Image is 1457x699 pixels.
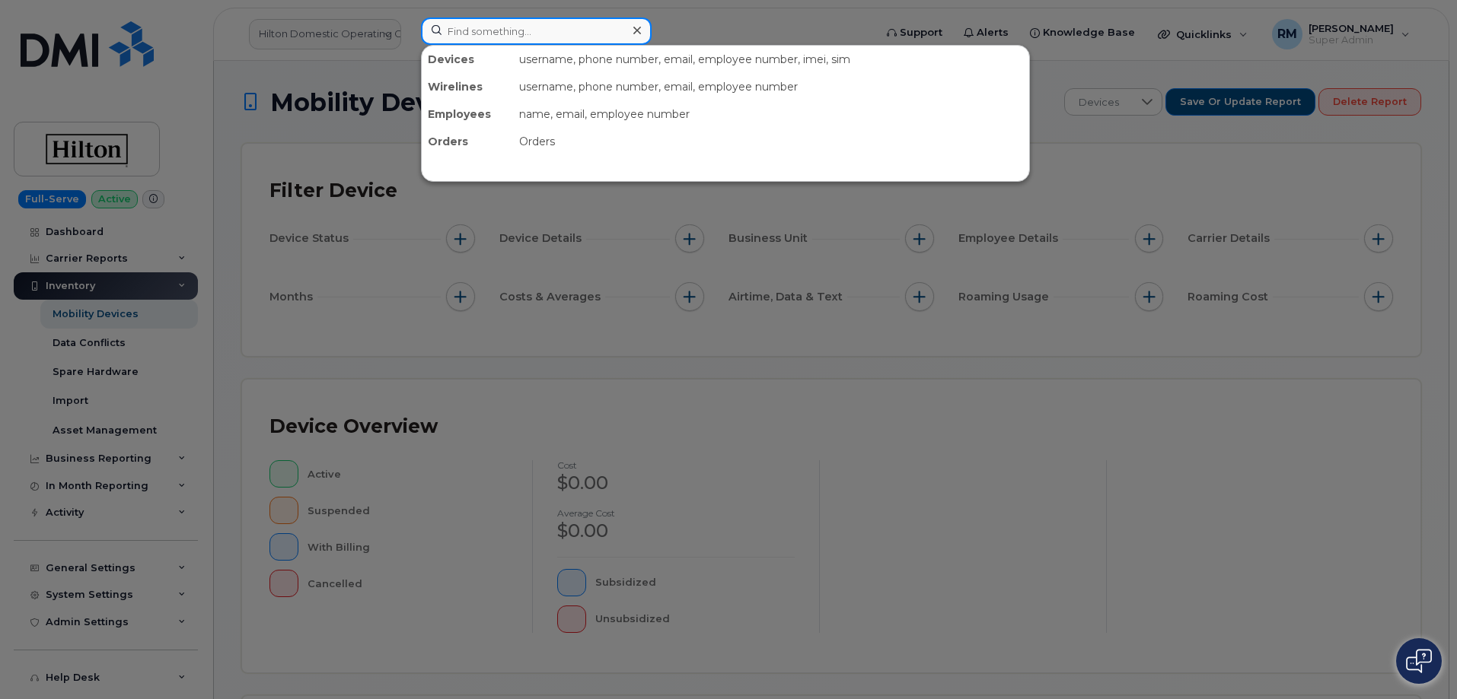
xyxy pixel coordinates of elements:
[513,100,1029,128] div: name, email, employee number
[422,128,513,155] div: Orders
[422,100,513,128] div: Employees
[513,128,1029,155] div: Orders
[422,73,513,100] div: Wirelines
[513,73,1029,100] div: username, phone number, email, employee number
[1406,649,1432,673] img: Open chat
[422,46,513,73] div: Devices
[513,46,1029,73] div: username, phone number, email, employee number, imei, sim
